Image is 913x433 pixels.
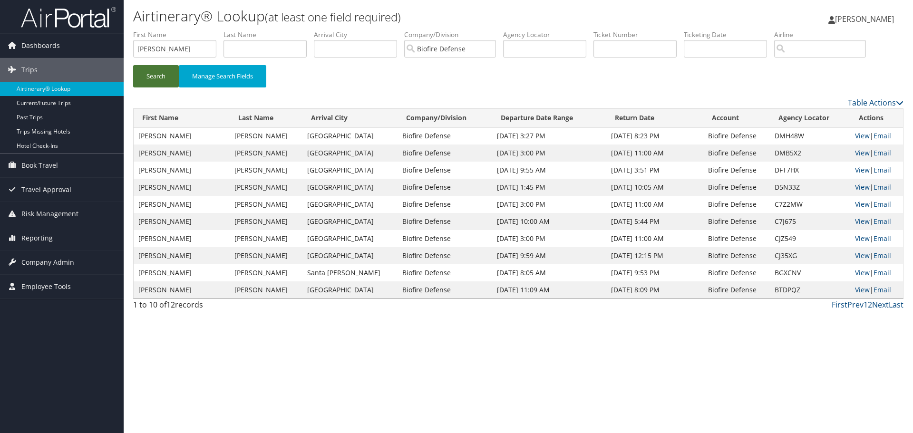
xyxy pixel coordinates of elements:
span: Company Admin [21,250,74,274]
button: Manage Search Fields [179,65,266,87]
a: View [855,165,870,174]
a: Email [874,183,891,192]
td: C7Z2MW [770,196,850,213]
span: Employee Tools [21,275,71,298]
a: View [855,217,870,226]
a: 1 [864,299,868,310]
td: Biofire Defense [398,281,492,298]
label: Airline [774,30,873,39]
a: View [855,234,870,243]
td: [GEOGRAPHIC_DATA] [302,162,398,179]
span: Reporting [21,226,53,250]
a: Email [874,217,891,226]
td: Biofire Defense [703,196,770,213]
a: 2 [868,299,872,310]
td: [GEOGRAPHIC_DATA] [302,247,398,264]
img: airportal-logo.png [21,6,116,29]
th: Account: activate to sort column ascending [703,109,770,127]
td: [PERSON_NAME] [230,144,302,162]
th: Departure Date Range: activate to sort column ascending [492,109,606,127]
th: Return Date: activate to sort column ascending [606,109,703,127]
td: Santa [PERSON_NAME] [302,264,398,281]
td: [DATE] 9:59 AM [492,247,606,264]
span: Trips [21,58,38,82]
td: [PERSON_NAME] [134,281,230,298]
span: [PERSON_NAME] [835,14,894,24]
td: [DATE] 11:09 AM [492,281,606,298]
td: BTDPQZ [770,281,850,298]
label: Ticket Number [593,30,684,39]
td: [PERSON_NAME] [134,247,230,264]
span: 12 [166,299,175,310]
td: Biofire Defense [703,264,770,281]
a: View [855,268,870,277]
td: | [850,264,903,281]
td: [PERSON_NAME] [230,281,302,298]
td: [PERSON_NAME] [230,179,302,196]
td: BGXCNV [770,264,850,281]
td: | [850,247,903,264]
span: Dashboards [21,34,60,58]
td: Biofire Defense [703,162,770,179]
td: [DATE] 12:15 PM [606,247,703,264]
td: [DATE] 11:00 AM [606,230,703,247]
div: 1 to 10 of records [133,299,315,315]
td: [PERSON_NAME] [134,127,230,144]
td: [DATE] 8:05 AM [492,264,606,281]
button: Search [133,65,179,87]
a: View [855,251,870,260]
td: [PERSON_NAME] [230,213,302,230]
label: Company/Division [404,30,503,39]
label: Agency Locator [503,30,593,39]
td: | [850,230,903,247]
td: DMB5X2 [770,144,850,162]
td: Biofire Defense [398,179,492,196]
td: [DATE] 3:00 PM [492,144,606,162]
td: [PERSON_NAME] [230,247,302,264]
td: | [850,179,903,196]
td: D5N33Z [770,179,850,196]
td: | [850,144,903,162]
a: First [832,299,847,310]
label: Ticketing Date [684,30,774,39]
td: [PERSON_NAME] [230,264,302,281]
span: Travel Approval [21,178,71,202]
label: First Name [133,30,223,39]
td: Biofire Defense [398,127,492,144]
a: Email [874,200,891,209]
td: [DATE] 3:00 PM [492,196,606,213]
a: Email [874,285,891,294]
a: Email [874,131,891,140]
td: [DATE] 11:00 AM [606,144,703,162]
td: | [850,162,903,179]
td: [PERSON_NAME] [134,144,230,162]
span: Book Travel [21,154,58,177]
td: [DATE] 10:05 AM [606,179,703,196]
a: Email [874,165,891,174]
td: [DATE] 10:00 AM [492,213,606,230]
th: Company/Division [398,109,492,127]
a: Next [872,299,889,310]
td: Biofire Defense [703,127,770,144]
span: Risk Management [21,202,78,226]
td: [DATE] 9:53 PM [606,264,703,281]
td: [DATE] 8:23 PM [606,127,703,144]
a: View [855,200,870,209]
td: [GEOGRAPHIC_DATA] [302,230,398,247]
td: Biofire Defense [398,196,492,213]
td: [PERSON_NAME] [230,196,302,213]
td: [PERSON_NAME] [230,162,302,179]
small: (at least one field required) [265,9,401,25]
th: Agency Locator: activate to sort column ascending [770,109,850,127]
a: Email [874,148,891,157]
td: | [850,281,903,298]
td: [PERSON_NAME] [230,127,302,144]
a: Email [874,268,891,277]
td: [GEOGRAPHIC_DATA] [302,213,398,230]
td: [GEOGRAPHIC_DATA] [302,127,398,144]
td: Biofire Defense [703,230,770,247]
label: Last Name [223,30,314,39]
h1: Airtinerary® Lookup [133,6,647,26]
td: Biofire Defense [703,281,770,298]
td: Biofire Defense [703,179,770,196]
